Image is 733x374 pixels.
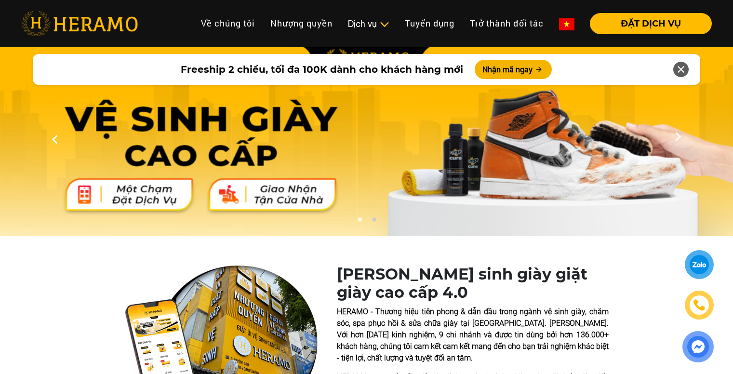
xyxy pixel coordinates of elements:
a: ĐẶT DỊCH VỤ [582,19,712,28]
button: Nhận mã ngay [475,60,552,79]
button: 1 [355,217,364,227]
button: ĐẶT DỊCH VỤ [590,13,712,34]
a: Trở thành đối tác [462,13,551,34]
img: heramo-logo.png [21,11,138,36]
h1: [PERSON_NAME] sinh giày giặt giày cao cấp 4.0 [337,265,609,302]
button: 2 [369,217,379,227]
p: HERAMO - Thương hiệu tiên phong & dẫn đầu trong ngành vệ sinh giày, chăm sóc, spa phục hồi & sửa ... [337,306,609,364]
a: Về chúng tôi [193,13,263,34]
div: Dịch vụ [348,17,389,30]
img: phone-icon [693,299,705,311]
img: vn-flag.png [559,18,574,30]
img: subToggleIcon [379,20,389,29]
a: Tuyển dụng [397,13,462,34]
a: Nhượng quyền [263,13,340,34]
a: phone-icon [685,291,714,320]
span: Freeship 2 chiều, tối đa 100K dành cho khách hàng mới [181,62,463,77]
